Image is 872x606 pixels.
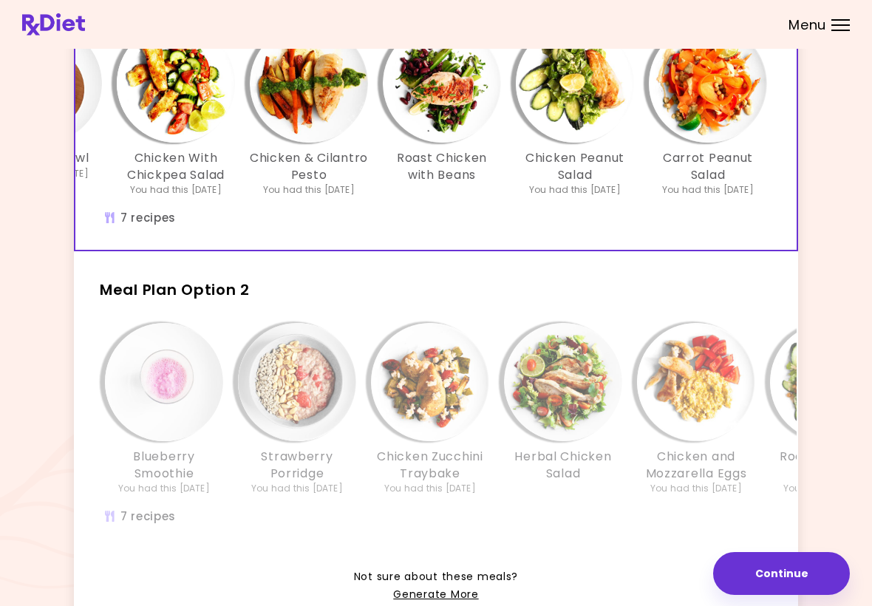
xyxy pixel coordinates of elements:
span: Meal Plan Option 2 [100,279,250,300]
div: Info - Chicken Peanut Salad - Meal Plan Option 1 (Selected) [508,24,641,197]
div: You had this [DATE] [118,482,210,495]
div: You had this [DATE] [263,183,355,197]
div: Info - Herbal Chicken Salad - Meal Plan Option 2 [497,323,630,495]
div: You had this [DATE] [529,183,621,197]
div: You had this [DATE] [650,482,742,495]
h3: Chicken Peanut Salad [516,150,634,183]
h3: Chicken With Chickpea Salad [117,150,235,183]
div: Info - Chicken & Cilantro Pesto - Meal Plan Option 1 (Selected) [242,24,375,197]
div: Info - Chicken Zucchini Traybake - Meal Plan Option 2 [364,323,497,495]
div: You had this [DATE] [662,183,754,197]
h3: Chicken Zucchini Traybake [371,449,489,482]
button: Continue [713,552,850,595]
img: RxDiet [22,13,85,35]
div: You had this [DATE] [251,482,343,495]
span: Menu [788,18,826,32]
h3: Chicken and Mozzarella Eggs [637,449,755,482]
div: Info - Chicken and Mozzarella Eggs - Meal Plan Option 2 [630,323,763,495]
div: Info - Blueberry Smoothie - Meal Plan Option 2 [98,323,231,495]
h3: Strawberry Porridge [238,449,356,482]
h3: Herbal Chicken Salad [504,449,622,482]
div: Info - Chicken With Chickpea Salad - Meal Plan Option 1 (Selected) [109,24,242,197]
div: Info - Carrot Peanut Salad - Meal Plan Option 1 (Selected) [641,24,774,197]
div: Info - Strawberry Porridge - Meal Plan Option 2 [231,323,364,495]
h3: Chicken & Cilantro Pesto [250,150,368,183]
h3: Roast Chicken with Beans [383,150,501,183]
div: You had this [DATE] [384,482,476,495]
div: You had this [DATE] [130,183,222,197]
a: Generate More [393,586,478,604]
h3: Carrot Peanut Salad [649,150,767,183]
div: Info - Roast Chicken with Beans - Meal Plan Option 1 (Selected) [375,24,508,197]
span: Not sure about these meals? [354,568,518,586]
h3: Blueberry Smoothie [105,449,223,482]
